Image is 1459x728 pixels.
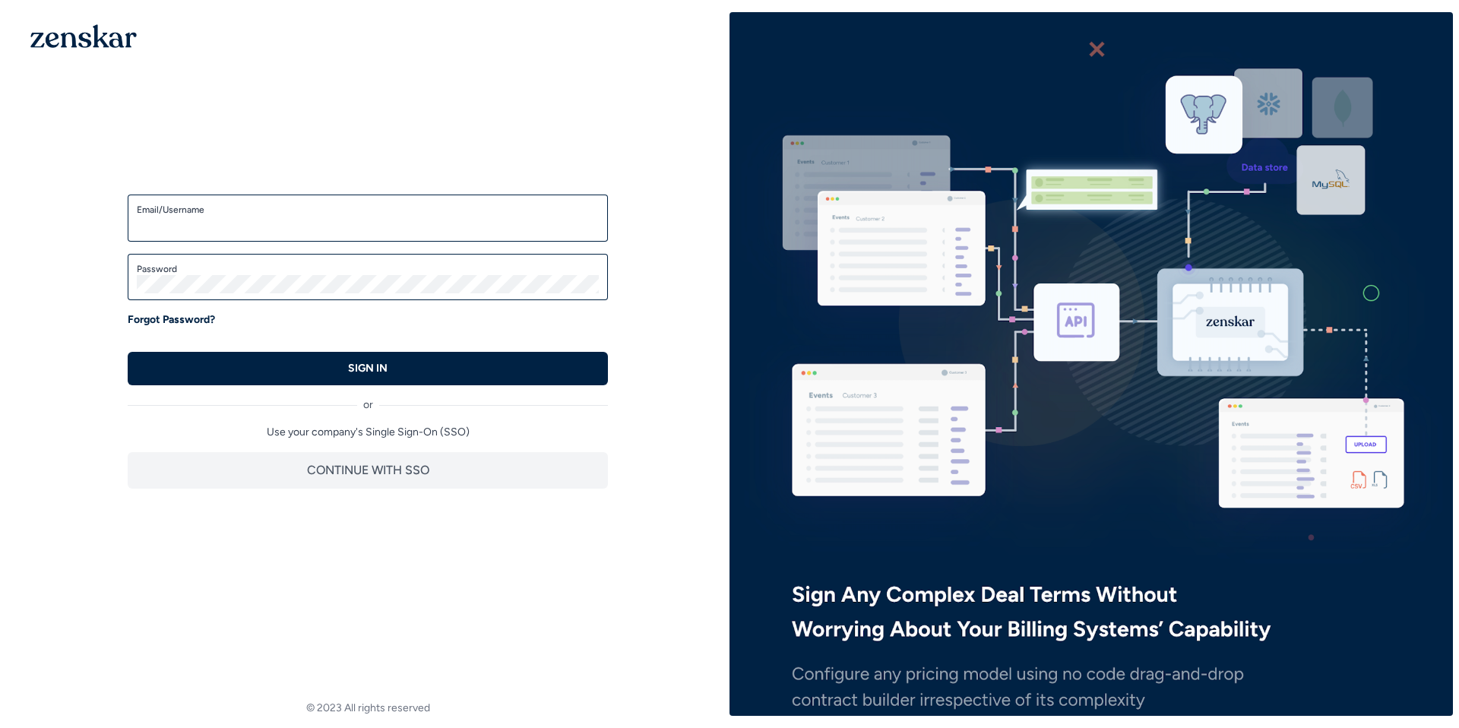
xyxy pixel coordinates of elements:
[128,312,215,328] a: Forgot Password?
[6,701,729,716] footer: © 2023 All rights reserved
[128,452,608,489] button: CONTINUE WITH SSO
[137,204,599,216] label: Email/Username
[128,385,608,413] div: or
[348,361,388,376] p: SIGN IN
[128,352,608,385] button: SIGN IN
[128,425,608,440] p: Use your company's Single Sign-On (SSO)
[30,24,137,48] img: 1OGAJ2xQqyY4LXKgY66KYq0eOWRCkrZdAb3gUhuVAqdWPZE9SRJmCz+oDMSn4zDLXe31Ii730ItAGKgCKgCCgCikA4Av8PJUP...
[137,263,599,275] label: Password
